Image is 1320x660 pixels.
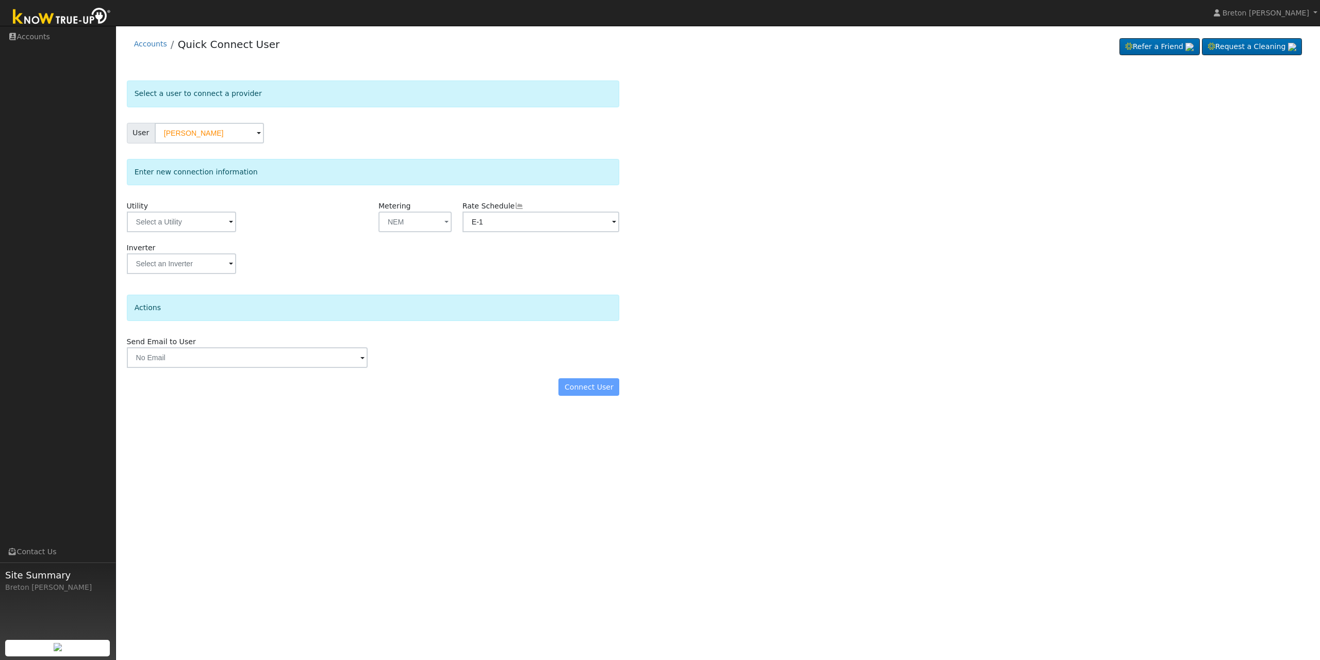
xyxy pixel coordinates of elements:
[127,253,236,274] input: Select an Inverter
[1202,38,1302,56] a: Request a Cleaning
[5,582,110,593] div: Breton [PERSON_NAME]
[378,201,411,212] label: Metering
[463,201,524,212] label: Rate Schedule
[127,243,156,253] label: Inverter
[127,201,148,212] label: Utility
[127,347,368,368] input: No Email
[178,38,280,51] a: Quick Connect User
[155,123,264,143] input: Select a User
[8,6,116,29] img: Know True-Up
[127,81,620,107] div: Select a user to connect a provider
[1119,38,1200,56] a: Refer a Friend
[127,159,620,185] div: Enter new connection information
[127,123,155,143] span: User
[54,643,62,651] img: retrieve
[378,212,452,232] button: NEM
[127,295,620,321] div: Actions
[1185,43,1194,51] img: retrieve
[1223,9,1309,17] span: Breton [PERSON_NAME]
[134,40,167,48] a: Accounts
[127,212,236,232] input: Select a Utility
[127,336,196,347] label: Send Email to User
[5,568,110,582] span: Site Summary
[1288,43,1296,51] img: retrieve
